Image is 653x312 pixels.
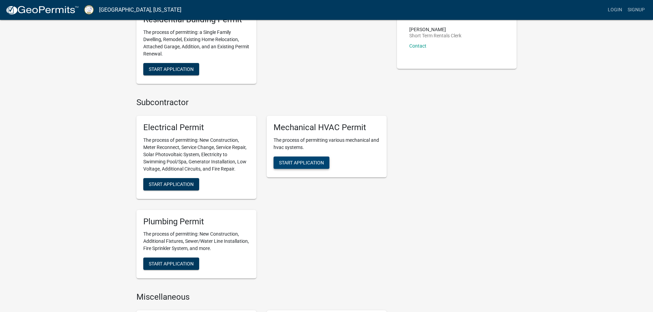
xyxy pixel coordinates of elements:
a: Signup [625,3,648,16]
a: Login [605,3,625,16]
h5: Plumbing Permit [143,217,250,227]
button: Start Application [143,178,199,190]
button: Start Application [274,157,329,169]
p: The process of permitting: New Construction, Additional Fixtures, Sewer/Water Line Installation, ... [143,230,250,252]
img: Putnam County, Georgia [84,5,94,14]
p: The process of permitting various mechanical and hvac systems. [274,137,380,151]
span: Start Application [149,181,194,187]
span: Start Application [149,261,194,266]
span: Start Application [279,160,324,165]
p: The process of permitting: a Single Family Dwelling, Remodel, Existing Home Relocation, Attached ... [143,29,250,58]
button: Start Application [143,63,199,75]
span: Start Application [149,66,194,72]
p: [PERSON_NAME] [409,27,461,32]
p: The process of permitting: New Construction, Meter Reconnect, Service Change, Service Repair, Sol... [143,137,250,173]
h5: Mechanical HVAC Permit [274,123,380,133]
h4: Subcontractor [136,98,387,108]
h4: Miscellaneous [136,292,387,302]
h5: Electrical Permit [143,123,250,133]
button: Start Application [143,258,199,270]
a: [GEOGRAPHIC_DATA], [US_STATE] [99,4,181,16]
p: Short Term Rentals Clerk [409,33,461,38]
a: Contact [409,43,426,49]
